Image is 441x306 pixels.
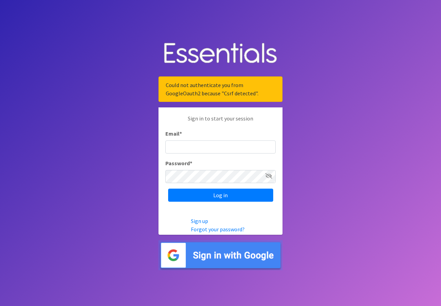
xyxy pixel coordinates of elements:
abbr: required [180,130,182,137]
img: Human Essentials [158,36,283,71]
label: Password [165,159,192,167]
input: Log in [168,189,273,202]
img: Sign in with Google [158,240,283,270]
label: Email [165,129,182,138]
a: Sign up [191,218,208,224]
abbr: required [190,160,192,167]
p: Sign in to start your session [165,114,276,129]
div: Could not authenticate you from GoogleOauth2 because "Csrf detected". [158,76,283,102]
a: Forgot your password? [191,226,245,233]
